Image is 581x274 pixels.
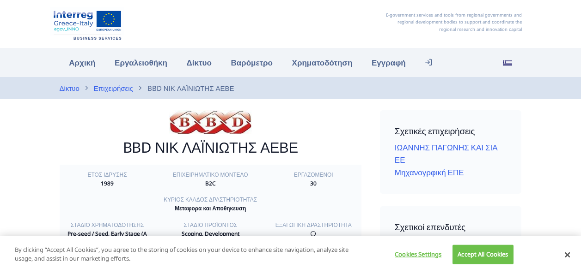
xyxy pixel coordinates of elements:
[221,53,282,72] a: Βαρόμετρο
[565,251,570,259] button: Close
[133,83,234,94] li: BBD ΝΙΚ ΛΑΪΝΙΩΤΗΣ ΑΕΒΕ
[177,53,221,72] a: Δίκτυο
[362,53,415,72] a: Εγγραφή
[65,195,356,204] div: Κύριος κλάδος δραστηριότητας
[101,179,114,187] strong: 1989
[182,230,239,237] strong: Scoping, Development
[60,53,105,72] a: Αρχική
[205,179,216,187] strong: B2C
[175,204,246,212] strong: Μεταφορα και Αποθηκευση
[503,59,512,68] img: el_flag.svg
[168,170,253,179] div: Επιχειρηματικό μοντέλο
[50,7,124,41] img: Αρχική
[453,245,513,264] button: Accept All Cookies
[105,53,177,72] a: Εργαλειοθήκη
[67,230,147,246] strong: Pre-seed / Seed, Early Stage (A or B)
[168,220,253,229] div: Στάδιο προϊόντος
[387,245,445,264] button: Cookies Settings
[282,53,362,72] a: Χρηματοδότηση
[310,179,317,187] strong: 30
[395,221,507,234] h4: Σχετικοί επενδυτές
[271,220,356,229] div: Εξαγωγική δραστηριότητα
[94,83,133,94] a: Επιχειρήσεις
[65,170,150,179] div: Έτος ίδρυσης
[395,142,498,165] a: ΙΩΑΝΝΗΣ ΠΑΓΩΝΗΣ ΚΑΙ ΣΙΑ ΕΕ
[395,125,507,138] h4: Σχετικές επιχειρήσεις
[60,83,80,94] a: Δίκτυο
[395,167,464,178] a: Μηχανογρφική ΕΠΕ
[65,220,150,229] div: Στάδιο χρηματοδότησης
[60,138,361,157] h2: BBD ΝΙΚ ΛΑΪΝΙΩΤΗΣ ΑΕΒΕ
[15,245,349,263] p: By clicking “Accept All Cookies”, you agree to the storing of cookies on your device to enhance s...
[271,170,356,179] div: Εργαζόμενοι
